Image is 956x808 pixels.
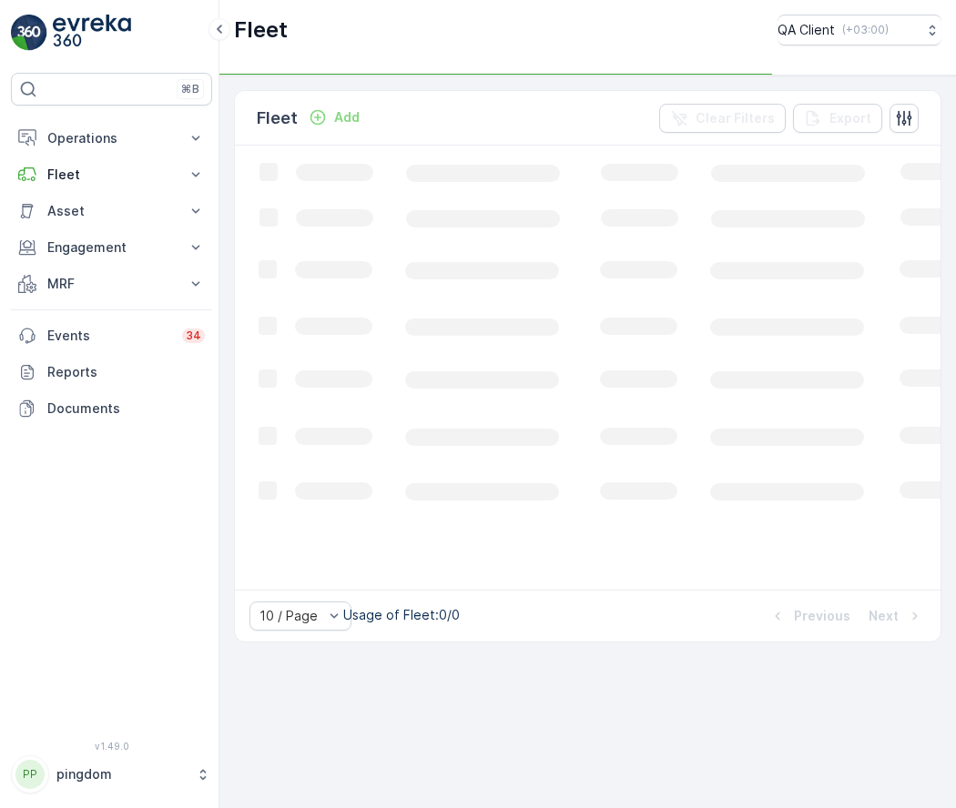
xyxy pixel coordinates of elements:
[56,765,187,783] p: pingdom
[696,109,775,127] p: Clear Filters
[181,82,199,96] p: ⌘B
[11,157,212,193] button: Fleet
[53,15,131,51] img: logo_light-DOdMpM7g.png
[11,755,212,793] button: PPpingdom
[11,354,212,390] a: Reports
[47,166,176,184] p: Fleet
[767,605,852,627] button: Previous
[343,606,460,624] p: Usage of Fleet : 0/0
[11,390,212,427] a: Documents
[11,193,212,229] button: Asset
[869,607,899,625] p: Next
[867,605,926,627] button: Next
[793,104,882,133] button: Export
[47,129,176,147] p: Operations
[186,328,201,343] p: 34
[47,363,205,381] p: Reports
[11,266,212,302] button: MRF
[301,106,367,128] button: Add
[334,108,360,126] p: Add
[11,318,212,354] a: Events34
[659,104,786,133] button: Clear Filters
[47,275,176,293] p: MRF
[778,21,835,39] p: QA Client
[47,202,176,220] p: Asset
[778,15,941,45] button: QA Client(+03:00)
[257,106,298,131] p: Fleet
[15,760,45,789] div: PP
[11,120,212,157] button: Operations
[11,741,212,752] span: v 1.49.0
[11,229,212,266] button: Engagement
[234,15,288,45] p: Fleet
[11,15,47,51] img: logo
[829,109,871,127] p: Export
[47,238,176,257] p: Engagement
[794,607,850,625] p: Previous
[47,327,171,345] p: Events
[47,399,205,418] p: Documents
[842,23,889,37] p: ( +03:00 )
